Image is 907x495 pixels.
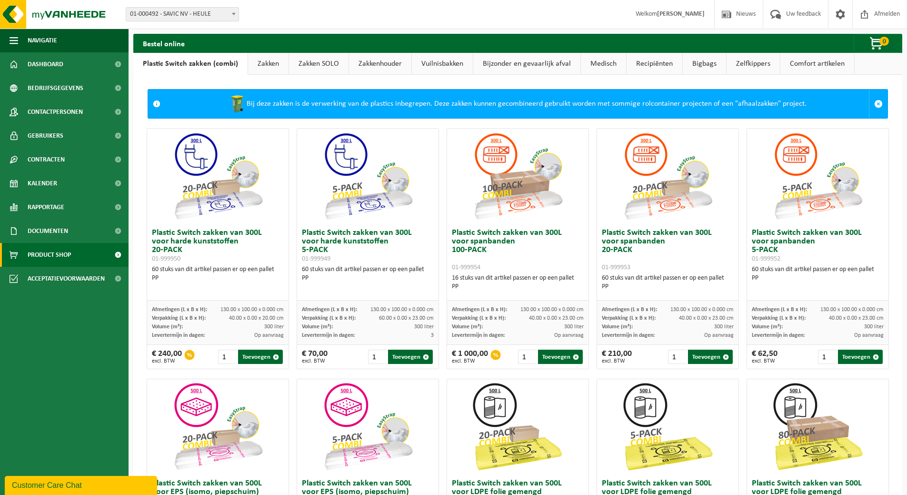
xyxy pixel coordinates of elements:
span: 01-999954 [452,264,480,271]
img: 01-999968 [770,379,866,475]
button: Toevoegen [838,350,883,364]
div: € 240,00 [152,350,182,364]
button: Toevoegen [688,350,733,364]
span: Levertermijn in dagen: [302,333,355,338]
span: Op aanvraag [254,333,284,338]
div: PP [152,274,284,283]
span: Kalender [28,172,57,195]
span: 3 [431,333,434,338]
span: 300 liter [264,324,284,330]
span: 01-000492 - SAVIC NV - HEULE [126,7,239,21]
div: 16 stuks van dit artikel passen er op een pallet [452,274,584,291]
a: Recipiënten [627,53,682,75]
div: € 70,00 [302,350,328,364]
span: 300 liter [864,324,884,330]
span: excl. BTW [152,358,182,364]
input: 1 [668,350,688,364]
span: Documenten [28,219,68,243]
span: Levertermijn in dagen: [602,333,655,338]
h3: Plastic Switch zakken van 300L voor spanbanden 100-PACK [452,229,584,272]
span: 01-999949 [302,255,330,263]
span: 130.00 x 100.00 x 0.000 cm [820,307,884,313]
div: PP [752,274,884,283]
span: 130.00 x 100.00 x 0.000 cm [670,307,734,313]
img: 01-999950 [170,129,266,224]
span: 01-999952 [752,255,780,263]
div: € 62,50 [752,350,777,364]
h3: Plastic Switch zakken van 300L voor spanbanden 5-PACK [752,229,884,263]
a: Comfort artikelen [780,53,854,75]
a: Vuilnisbakken [412,53,473,75]
div: PP [602,283,734,291]
span: 01-999950 [152,255,180,263]
span: Volume (m³): [602,324,633,330]
img: 01-999953 [620,129,716,224]
span: Dashboard [28,52,63,76]
span: 40.00 x 0.00 x 23.00 cm [529,315,584,321]
span: 01-000492 - SAVIC NV - HEULE [126,8,239,21]
h3: Plastic Switch zakken van 300L voor harde kunststoffen 5-PACK [302,229,434,263]
span: 130.00 x 100.00 x 0.000 cm [370,307,434,313]
span: Op aanvraag [704,333,734,338]
div: 60 stuks van dit artikel passen er op een pallet [752,265,884,283]
a: Bigbags [683,53,726,75]
span: 300 liter [564,324,584,330]
span: Acceptatievoorwaarden [28,267,105,291]
a: Zakkenhouder [349,53,411,75]
span: Afmetingen (L x B x H): [602,307,657,313]
span: 40.00 x 0.00 x 20.00 cm [229,315,284,321]
a: Medisch [581,53,626,75]
a: Zakken [248,53,289,75]
span: Levertermijn in dagen: [752,333,805,338]
span: Op aanvraag [554,333,584,338]
a: Plastic Switch zakken (combi) [133,53,248,75]
img: 01-999964 [470,379,566,475]
input: 1 [818,350,837,364]
span: Afmetingen (L x B x H): [452,307,507,313]
span: 40.00 x 0.00 x 23.00 cm [679,315,734,321]
a: Zakken SOLO [289,53,349,75]
div: 60 stuks van dit artikel passen er op een pallet [302,265,434,283]
img: 01-999956 [170,379,266,475]
h2: Bestel online [133,34,194,52]
span: Contracten [28,148,65,172]
h3: Plastic Switch zakken van 300L voor spanbanden 20-PACK [602,229,734,272]
img: 01-999963 [620,379,716,475]
span: Afmetingen (L x B x H): [752,307,807,313]
iframe: chat widget [5,474,159,495]
a: Zelfkippers [727,53,780,75]
img: 01-999955 [320,379,416,475]
span: Verpakking (L x B x H): [452,315,506,321]
input: 1 [518,350,538,364]
span: Product Shop [28,243,71,267]
span: Gebruikers [28,124,63,148]
span: 300 liter [414,324,434,330]
span: Bedrijfsgegevens [28,76,83,100]
span: excl. BTW [452,358,488,364]
span: 01-999953 [602,264,630,271]
div: 60 stuks van dit artikel passen er op een pallet [602,274,734,291]
div: € 210,00 [602,350,632,364]
span: 60.00 x 0.00 x 23.00 cm [379,315,434,321]
img: 01-999952 [770,129,866,224]
span: Verpakking (L x B x H): [302,315,356,321]
span: Verpakking (L x B x H): [152,315,206,321]
img: 01-999949 [320,129,416,224]
span: Volume (m³): [302,324,333,330]
span: Afmetingen (L x B x H): [152,307,207,313]
img: WB-0240-HPE-GN-50.png [228,94,247,113]
div: PP [302,274,434,283]
div: Bij deze zakken is de verwerking van de plastics inbegrepen. Deze zakken kunnen gecombineerd gebr... [165,90,869,118]
span: Afmetingen (L x B x H): [302,307,357,313]
span: excl. BTW [602,358,632,364]
span: Volume (m³): [752,324,783,330]
span: excl. BTW [752,358,777,364]
a: Sluit melding [869,90,887,118]
div: 60 stuks van dit artikel passen er op een pallet [152,265,284,283]
span: excl. BTW [302,358,328,364]
span: 130.00 x 100.00 x 0.000 cm [220,307,284,313]
input: 1 [218,350,238,364]
h3: Plastic Switch zakken van 300L voor harde kunststoffen 20-PACK [152,229,284,263]
span: Volume (m³): [452,324,483,330]
span: 300 liter [714,324,734,330]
